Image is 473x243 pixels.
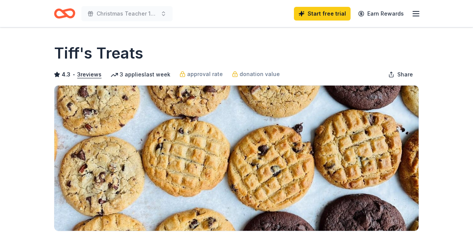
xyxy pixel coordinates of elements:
a: Start free trial [294,7,351,21]
a: donation value [232,70,280,79]
button: 3reviews [77,70,102,79]
span: Christmas Teacher 15 Days of Fun [97,9,157,18]
span: • [73,71,75,78]
span: 4.3 [62,70,70,79]
div: 3 applies last week [111,70,170,79]
span: approval rate [187,70,223,79]
span: Share [397,70,413,79]
button: Share [382,67,419,82]
a: Earn Rewards [354,7,408,21]
span: donation value [240,70,280,79]
a: approval rate [179,70,223,79]
button: Christmas Teacher 15 Days of Fun [81,6,173,21]
img: Image for Tiff's Treats [54,86,419,231]
h1: Tiff's Treats [54,43,143,64]
a: Home [54,5,75,22]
